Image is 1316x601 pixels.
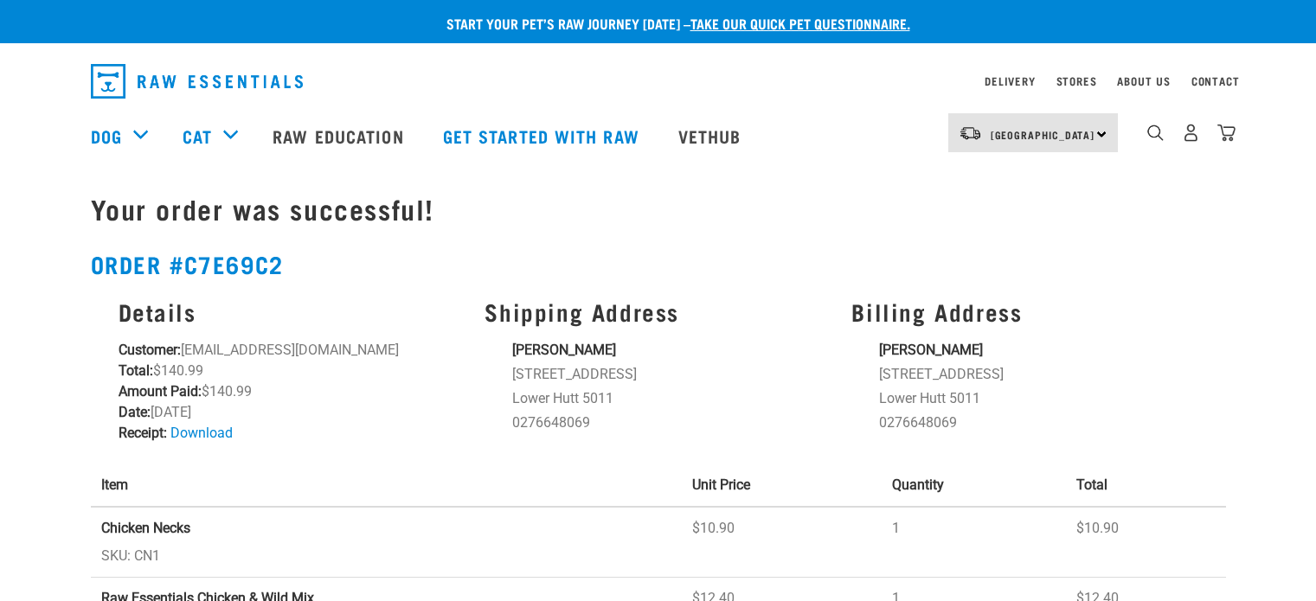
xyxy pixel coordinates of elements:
[183,123,212,149] a: Cat
[879,342,983,358] strong: [PERSON_NAME]
[170,425,233,441] a: Download
[426,101,661,170] a: Get started with Raw
[882,507,1066,578] td: 1
[1117,78,1170,84] a: About Us
[991,131,1095,137] span: [GEOGRAPHIC_DATA]
[255,101,425,170] a: Raw Education
[119,362,153,379] strong: Total:
[91,193,1226,224] h1: Your order was successful!
[985,78,1035,84] a: Delivery
[119,425,167,441] strong: Receipt:
[119,404,151,420] strong: Date:
[512,364,831,385] li: [STREET_ADDRESS]
[77,57,1240,105] nav: dropdown navigation
[101,520,190,536] strong: Chicken Necks
[91,123,122,149] a: Dog
[851,298,1197,325] h3: Billing Address
[91,251,1226,278] h2: Order #c7e69c2
[1217,124,1236,142] img: home-icon@2x.png
[682,507,881,578] td: $10.90
[512,388,831,409] li: Lower Hutt 5011
[661,101,763,170] a: Vethub
[512,412,831,433] li: 0276648069
[690,19,910,27] a: take our quick pet questionnaire.
[91,507,683,578] td: SKU: CN1
[682,464,881,507] th: Unit Price
[119,383,202,400] strong: Amount Paid:
[119,342,181,358] strong: Customer:
[879,388,1197,409] li: Lower Hutt 5011
[879,412,1197,433] li: 0276648069
[91,64,303,99] img: Raw Essentials Logo
[879,364,1197,385] li: [STREET_ADDRESS]
[91,464,683,507] th: Item
[1182,124,1200,142] img: user.png
[1147,125,1164,141] img: home-icon-1@2x.png
[1066,507,1226,578] td: $10.90
[882,464,1066,507] th: Quantity
[1066,464,1226,507] th: Total
[512,342,616,358] strong: [PERSON_NAME]
[485,298,831,325] h3: Shipping Address
[959,125,982,141] img: van-moving.png
[1056,78,1097,84] a: Stores
[108,288,475,455] div: [EMAIL_ADDRESS][DOMAIN_NAME] $140.99 $140.99 [DATE]
[1191,78,1240,84] a: Contact
[119,298,465,325] h3: Details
